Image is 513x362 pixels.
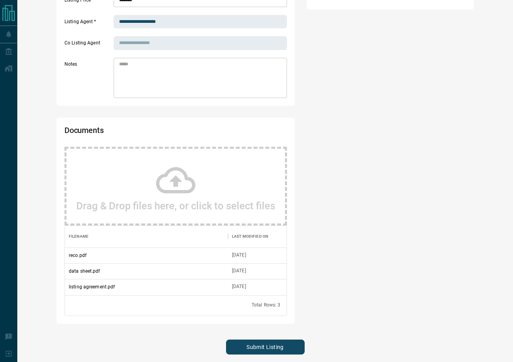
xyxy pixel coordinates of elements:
[76,200,275,212] h2: Drag & Drop files here, or click to select files
[232,252,246,259] div: Aug 13, 2025
[69,268,100,275] p: data sheet.pdf
[64,126,198,139] h2: Documents
[69,225,88,247] div: Filename
[226,340,305,355] button: Submit Listing
[69,252,86,259] p: reco.pdf
[232,268,246,274] div: Aug 13, 2025
[64,40,112,50] label: Co Listing Agent
[232,283,246,290] div: Aug 13, 2025
[64,147,287,225] div: Drag & Drop files here, or click to select files
[69,283,115,290] p: listing agreement.pdf
[232,225,268,247] div: Last Modified On
[64,61,112,98] label: Notes
[64,18,112,29] label: Listing Agent
[65,225,228,247] div: Filename
[228,225,287,247] div: Last Modified On
[252,302,281,308] div: Total Rows: 3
